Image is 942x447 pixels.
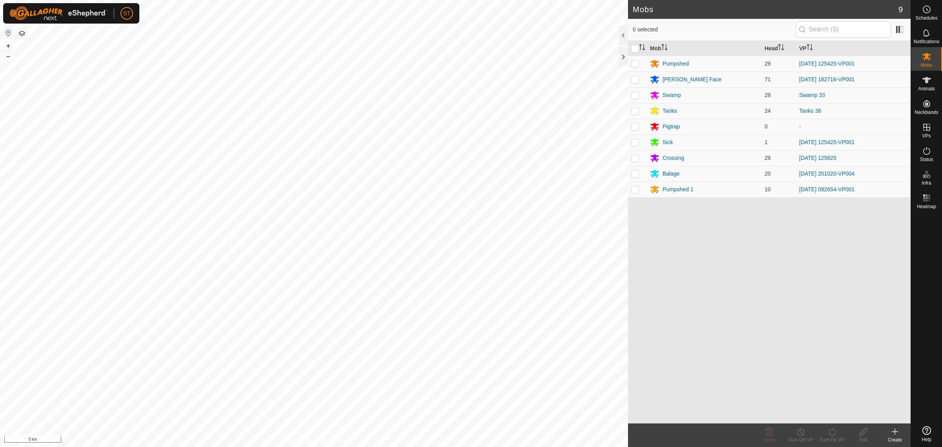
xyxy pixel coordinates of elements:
[785,436,816,443] div: Turn Off VP
[663,60,689,68] div: Pumpshed
[633,5,898,14] h2: Mobs
[765,108,771,114] span: 24
[663,75,721,84] div: [PERSON_NAME] Face
[661,45,668,51] p-sorticon: Activate to sort
[761,41,796,56] th: Head
[799,155,836,161] a: [DATE] 125625
[765,92,771,98] span: 29
[796,41,911,56] th: VP
[920,157,933,162] span: Status
[922,437,931,442] span: Help
[765,76,771,82] span: 71
[663,123,680,131] div: Pigtrap
[778,45,784,51] p-sorticon: Activate to sort
[765,60,771,67] span: 29
[799,60,854,67] a: [DATE] 125425-VP001
[9,6,108,20] img: Gallagher Logo
[4,51,13,61] button: –
[917,204,936,209] span: Heatmap
[765,139,768,145] span: 1
[816,436,848,443] div: Turn On VP
[765,155,771,161] span: 29
[663,138,673,147] div: Sick
[765,170,771,177] span: 20
[799,186,854,192] a: [DATE] 092654-VP001
[663,185,694,194] div: Pumpshed 1
[807,45,813,51] p-sorticon: Activate to sort
[763,437,776,443] span: Delete
[639,45,645,51] p-sorticon: Activate to sort
[799,170,854,177] a: [DATE] 201020-VP004
[4,28,13,38] button: Reset Map
[879,436,911,443] div: Create
[765,123,768,130] span: 0
[848,436,879,443] div: Edit
[663,154,684,162] div: Crossing
[633,26,796,34] span: 0 selected
[915,110,938,115] span: Neckbands
[911,423,942,445] a: Help
[647,41,761,56] th: Mob
[922,181,931,185] span: Infra
[918,86,935,91] span: Animals
[4,41,13,51] button: +
[898,4,903,15] span: 9
[123,9,130,18] span: ST
[796,21,891,38] input: Search (S)
[914,39,939,44] span: Notifications
[799,92,825,98] a: Swamp 33
[765,186,771,192] span: 10
[322,437,345,444] a: Contact Us
[663,91,681,99] div: Swamp
[663,107,677,115] div: Tanks
[799,108,821,114] a: Tanks 38
[796,119,911,134] td: -
[921,63,932,68] span: Mobs
[283,437,312,444] a: Privacy Policy
[799,76,854,82] a: [DATE] 182716-VP001
[663,170,680,178] div: Balage
[799,139,854,145] a: [DATE] 125425-VP001
[915,16,937,20] span: Schedules
[922,134,931,138] span: VPs
[17,29,27,38] button: Map Layers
